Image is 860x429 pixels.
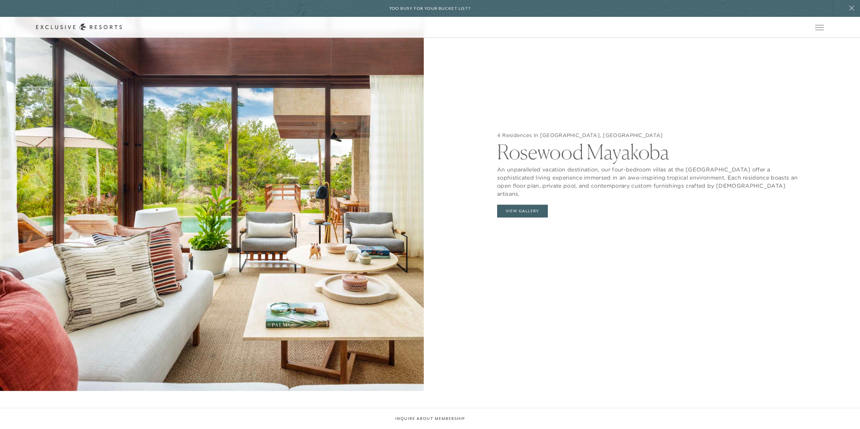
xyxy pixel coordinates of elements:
p: An unparalleled vacation destination, our four-bedroom villas at the [GEOGRAPHIC_DATA] offer a so... [497,162,800,198]
button: View Gallery [497,205,548,217]
h6: Too busy for your bucket list? [389,5,471,12]
h5: 4 Residences In [GEOGRAPHIC_DATA], [GEOGRAPHIC_DATA] [497,132,800,139]
button: Open navigation [815,25,824,30]
h2: Rosewood Mayakoba [497,138,800,162]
